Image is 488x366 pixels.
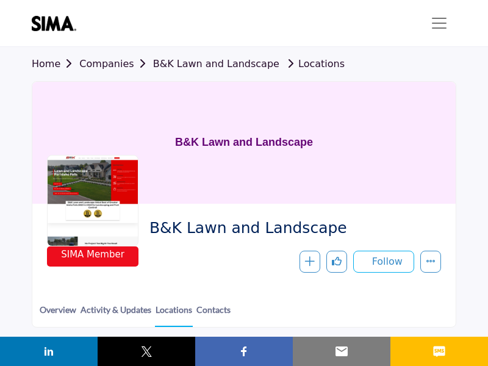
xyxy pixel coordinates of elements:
button: Toggle navigation [422,11,456,35]
img: site Logo [32,16,82,31]
button: Follow [353,251,414,273]
a: Locations [155,303,193,327]
span: B&K Lawn and Landscape [149,218,432,239]
img: linkedin sharing button [41,344,56,359]
button: Like [326,251,347,273]
img: twitter sharing button [139,344,154,359]
span: SIMA Member [61,248,124,262]
img: facebook sharing button [237,344,251,359]
a: Locations [282,58,345,70]
a: B&K Lawn and Landscape [153,58,279,70]
a: Companies [79,58,152,70]
a: Contacts [196,303,231,326]
a: Activity & Updates [80,303,152,326]
a: Overview [39,303,77,326]
button: More details [420,251,441,273]
a: Home [32,58,79,70]
img: email sharing button [334,344,349,359]
img: sms sharing button [432,344,447,359]
h1: B&K Lawn and Landscape [175,82,313,204]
